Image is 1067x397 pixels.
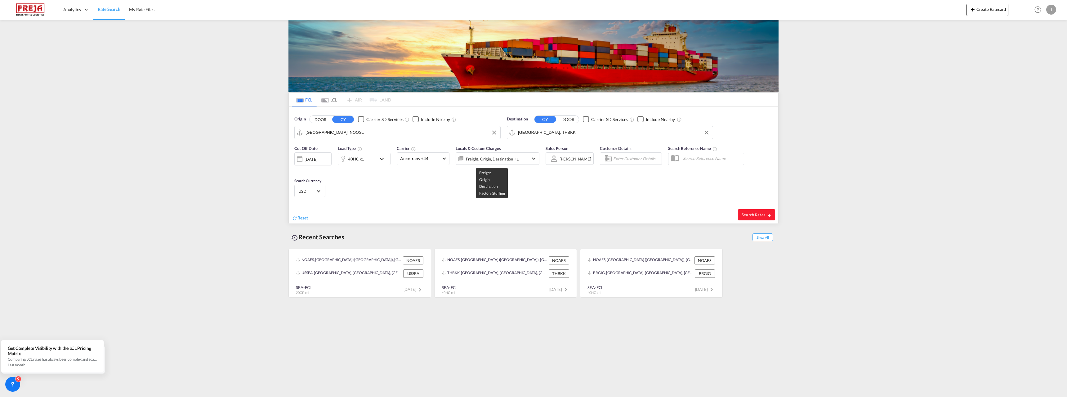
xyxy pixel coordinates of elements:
[294,146,318,151] span: Cut Off Date
[291,234,298,241] md-icon: icon-backup-restore
[742,212,771,217] span: Search Rates
[588,269,693,277] div: BRGIG, Rio de Janeiro, Brazil, South America, Americas
[969,6,976,13] md-icon: icon-plus 400-fg
[695,287,715,292] span: [DATE]
[738,209,775,220] button: Search Ratesicon-arrow-right
[288,249,431,298] recent-search-card: NOAES, [GEOGRAPHIC_DATA] ([GEOGRAPHIC_DATA]), [GEOGRAPHIC_DATA], [GEOGRAPHIC_DATA], [GEOGRAPHIC_D...
[702,128,711,137] button: Clear Input
[559,154,592,163] md-select: Sales Person: Jakub Flemming
[967,4,1008,16] button: icon-plus 400-fgCreate Ratecard
[404,287,424,292] span: [DATE]
[297,215,308,220] span: Reset
[560,156,591,161] div: [PERSON_NAME]
[403,256,423,264] div: NOAES
[1033,4,1046,16] div: Help
[129,7,154,12] span: My Rate Files
[629,117,634,122] md-icon: Unchecked: Search for CY (Container Yard) services for all selected carriers.Checked : Search for...
[518,128,710,137] input: Search by Port
[298,188,316,194] span: USD
[296,269,402,277] div: USSEA, Seattle, WA, United States, North America, Americas
[456,152,539,165] div: Freight Origin Destination Factory Stuffingicon-chevron-down
[288,230,347,244] div: Recent Searches
[295,126,500,139] md-input-container: Oslo, NOOSL
[411,147,416,151] md-icon: The selected Trucker/Carrierwill be displayed in the rate results If the rates are from another f...
[549,269,569,277] div: THBKK
[549,287,569,292] span: [DATE]
[466,155,519,163] div: Freight Origin Destination Factory Stuffing
[366,116,403,123] div: Carrier SD Services
[400,156,440,162] span: Ancotrans +44
[668,146,717,151] span: Search Reference Name
[294,116,306,122] span: Origin
[752,233,773,241] span: Show All
[549,256,569,264] div: NOAES
[580,249,723,298] recent-search-card: NOAES, [GEOGRAPHIC_DATA] ([GEOGRAPHIC_DATA]), [GEOGRAPHIC_DATA], [GEOGRAPHIC_DATA], [GEOGRAPHIC_D...
[292,93,317,106] md-tab-item: FCL
[1046,5,1056,15] div: J
[306,128,497,137] input: Search by Port
[546,146,568,151] span: Sales Person
[613,154,660,163] input: Enter Customer Details
[403,269,423,277] div: USSEA
[442,285,458,290] div: SEA-FCL
[292,215,297,221] md-icon: icon-refresh
[332,116,354,123] button: CY
[767,213,771,218] md-icon: icon-arrow-right
[292,93,391,106] md-pagination-wrapper: Use the left and right arrow keys to navigate between tabs
[378,155,389,163] md-icon: icon-chevron-down
[288,20,779,92] img: LCL+%26+FCL+BACKGROUND.png
[677,117,682,122] md-icon: Unchecked: Ignores neighbouring ports when fetching rates.Checked : Includes neighbouring ports w...
[530,155,538,162] md-icon: icon-chevron-down
[310,116,331,123] button: DOOR
[338,153,391,165] div: 40HC x1icon-chevron-down
[298,187,322,196] md-select: Select Currency: $ USDUnited States Dollar
[9,3,51,17] img: 586607c025bf11f083711d99603023e7.png
[562,286,569,293] md-icon: icon-chevron-right
[456,146,501,151] span: Locals & Custom Charges
[695,269,715,277] div: BRGIG
[348,155,364,163] div: 40HC x1
[712,147,717,151] md-icon: Your search will be saved by the below given name
[98,7,120,12] span: Rate Search
[296,256,401,264] div: NOAES, Alesund (Aalesund), Norway, Northern Europe, Europe
[357,147,362,151] md-icon: icon-information-outline
[397,146,416,151] span: Carrier
[637,116,675,123] md-checkbox: Checkbox No Ink
[317,93,342,106] md-tab-item: LCL
[358,116,403,123] md-checkbox: Checkbox No Ink
[442,291,455,295] span: 40HC x 1
[296,291,309,295] span: 20GP x 1
[451,117,456,122] md-icon: Unchecked: Ignores neighbouring ports when fetching rates.Checked : Includes neighbouring ports w...
[305,156,317,162] div: [DATE]
[296,285,312,290] div: SEA-FCL
[587,291,601,295] span: 40HC x 1
[294,178,321,183] span: Search Currency
[534,116,556,123] button: CY
[583,116,628,123] md-checkbox: Checkbox No Ink
[434,249,577,298] recent-search-card: NOAES, [GEOGRAPHIC_DATA] ([GEOGRAPHIC_DATA]), [GEOGRAPHIC_DATA], [GEOGRAPHIC_DATA], [GEOGRAPHIC_D...
[421,116,450,123] div: Include Nearby
[591,116,628,123] div: Carrier SD Services
[680,154,744,163] input: Search Reference Name
[588,256,693,264] div: NOAES, Alesund (Aalesund), Norway, Northern Europe, Europe
[587,285,603,290] div: SEA-FCL
[479,170,505,196] span: Freight Origin Destination Factory Stuffing
[600,146,631,151] span: Customer Details
[63,7,81,13] span: Analytics
[416,286,424,293] md-icon: icon-chevron-right
[442,256,547,264] div: NOAES, Alesund (Aalesund), Norway, Northern Europe, Europe
[694,256,715,264] div: NOAES
[1033,4,1043,15] span: Help
[289,107,778,223] div: Origin DOOR CY Checkbox No InkUnchecked: Search for CY (Container Yard) services for all selected...
[507,116,528,122] span: Destination
[294,152,332,165] div: [DATE]
[557,116,579,123] button: DOOR
[442,269,547,277] div: THBKK, Bangkok, Thailand, South East Asia, Asia Pacific
[646,116,675,123] div: Include Nearby
[507,126,713,139] md-input-container: Bangkok, THBKK
[489,128,499,137] button: Clear Input
[413,116,450,123] md-checkbox: Checkbox No Ink
[404,117,409,122] md-icon: Unchecked: Search for CY (Container Yard) services for all selected carriers.Checked : Search for...
[708,286,715,293] md-icon: icon-chevron-right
